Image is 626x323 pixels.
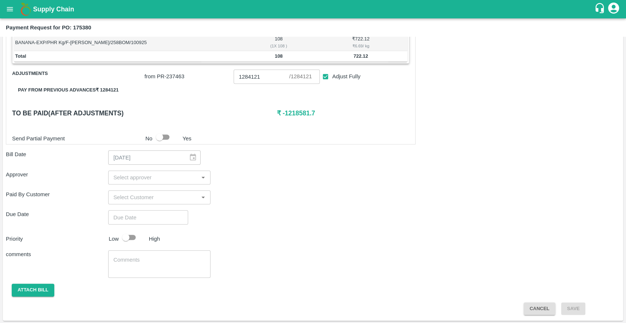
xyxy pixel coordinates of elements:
p: from PR- 237463 [144,72,231,80]
button: Cancel [524,302,555,315]
td: 108 [243,35,314,51]
p: Due Date [6,210,108,218]
p: Approver [6,171,108,179]
div: ₹ 6.69 / kg [315,43,406,49]
a: Supply Chain [33,4,594,14]
b: Supply Chain [33,6,74,13]
button: Pay from previous advances₹ 1284121 [12,84,124,97]
b: 108 [275,53,283,59]
button: Open [198,193,208,202]
p: Paid By Customer [6,190,108,198]
div: ( 1 X 108 ) [244,43,313,49]
button: Open [198,173,208,182]
input: Bill Date [108,150,183,164]
td: ₹ 722.12 [314,35,407,51]
span: Adjustments [12,69,144,78]
b: Total [15,53,26,59]
p: High [149,235,160,243]
img: logo [18,2,33,17]
p: Bill Date [6,150,108,158]
input: Select approver [110,173,196,182]
p: Yes [183,134,191,143]
p: No [146,134,153,143]
p: Low [109,235,119,243]
input: Choose date [108,210,183,224]
p: comments [6,250,108,258]
b: Payment Request for PO: 175380 [6,25,91,30]
b: 722.12 [354,53,368,59]
h6: ₹ -1218581.7 [277,108,409,118]
input: Advance [234,69,289,83]
div: account of current user [607,1,620,17]
button: open drawer [1,1,18,18]
div: customer-support [594,3,607,16]
input: Select Customer [110,193,196,202]
button: Attach bill [12,284,54,297]
h6: To be paid(After adjustments) [12,108,277,118]
p: Priority [6,235,106,243]
p: Send Partial Payment [12,134,143,143]
span: Adjust Fully [332,72,360,80]
td: BANANA-EXP/PHR Kg/F-[PERSON_NAME]/258BOM/100925 [14,35,243,51]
